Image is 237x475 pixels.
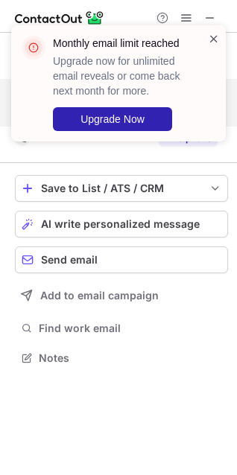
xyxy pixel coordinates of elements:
span: Add to email campaign [40,290,159,302]
button: save-profile-one-click [15,175,228,202]
span: Upgrade Now [80,113,145,125]
button: AI write personalized message [15,211,228,238]
button: Send email [15,246,228,273]
header: Monthly email limit reached [53,36,190,51]
img: error [22,36,45,60]
span: Send email [41,254,98,266]
button: Find work email [15,318,228,339]
button: Notes [15,348,228,369]
button: Add to email campaign [15,282,228,309]
p: Upgrade now for unlimited email reveals or come back next month for more. [53,54,190,98]
span: Notes [39,351,222,365]
img: ContactOut v5.3.10 [15,9,104,27]
span: AI write personalized message [41,218,200,230]
div: Save to List / ATS / CRM [41,182,202,194]
span: Find work email [39,322,222,335]
button: Upgrade Now [53,107,172,131]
